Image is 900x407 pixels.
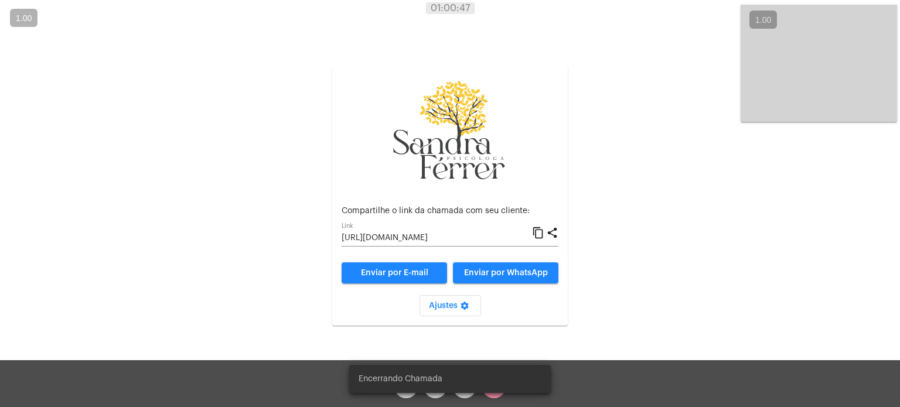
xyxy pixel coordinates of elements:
[453,262,558,283] button: Enviar por WhatsApp
[342,207,558,216] p: Compartilhe o link da chamada com seu cliente:
[391,76,509,187] img: 87cae55a-51f6-9edc-6e8c-b06d19cf5cca.png
[532,226,544,240] mat-icon: content_copy
[458,301,472,315] mat-icon: settings
[464,269,548,277] span: Enviar por WhatsApp
[420,295,481,316] button: Ajustes
[431,4,470,13] span: 01:00:47
[546,226,558,240] mat-icon: share
[429,302,472,310] span: Ajustes
[359,373,442,385] span: Encerrando Chamada
[342,262,447,283] a: Enviar por E-mail
[361,269,428,277] span: Enviar por E-mail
